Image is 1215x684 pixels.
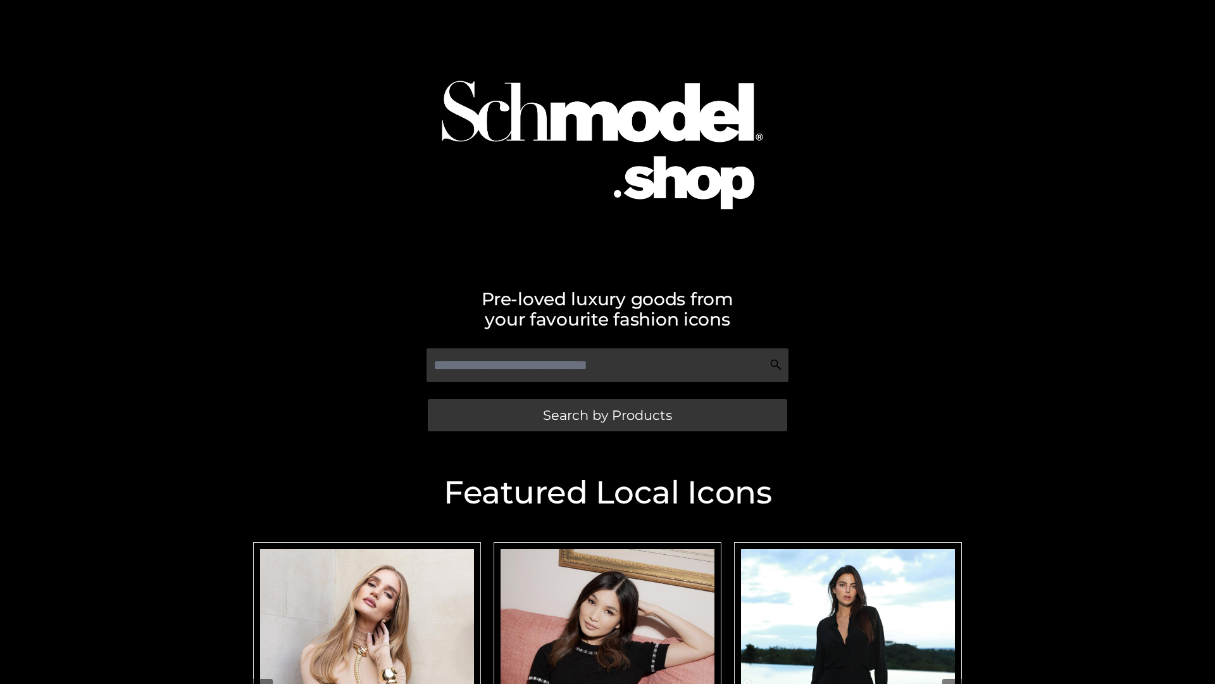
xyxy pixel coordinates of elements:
img: Search Icon [769,358,782,371]
h2: Featured Local Icons​ [247,477,968,509]
span: Search by Products [543,408,672,422]
a: Search by Products [428,399,787,431]
h2: Pre-loved luxury goods from your favourite fashion icons [247,289,968,329]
